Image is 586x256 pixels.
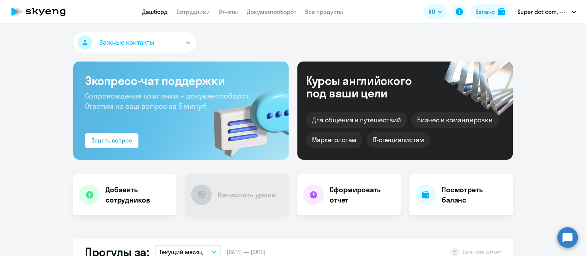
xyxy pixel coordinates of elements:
[442,185,507,205] h4: Посмотреть баланс
[85,133,138,148] button: Задать вопрос
[247,8,296,15] a: Документооборот
[218,190,276,200] h4: Начислить уроки
[411,112,498,128] div: Бизнес и командировки
[518,7,566,16] p: Super dot com, ---
[306,74,431,99] div: Курсы английского под ваши цели
[306,132,362,148] div: Маркетологам
[330,185,395,205] h4: Сформировать отчет
[367,132,430,148] div: IT-специалистам
[306,112,407,128] div: Для общения и путешествий
[475,7,495,16] div: Баланс
[92,136,132,145] div: Задать вопрос
[514,3,580,21] button: Super dot com, ---
[471,4,509,19] button: Балансbalance
[142,8,168,15] a: Дашборд
[203,77,289,160] img: bg-img
[85,91,251,111] span: Сопровождение компании + документооборот. Ответим на ваш вопрос за 5 минут!
[85,73,277,88] h3: Экспресс-чат поддержки
[99,38,154,47] span: Важные контакты
[305,8,343,15] a: Все продукты
[423,4,448,19] button: RU
[177,8,210,15] a: Сотрудники
[429,7,435,16] span: RU
[105,185,171,205] h4: Добавить сотрудников
[219,8,238,15] a: Отчеты
[73,32,196,53] button: Важные контакты
[498,8,505,15] img: balance
[227,248,266,256] span: [DATE] — [DATE]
